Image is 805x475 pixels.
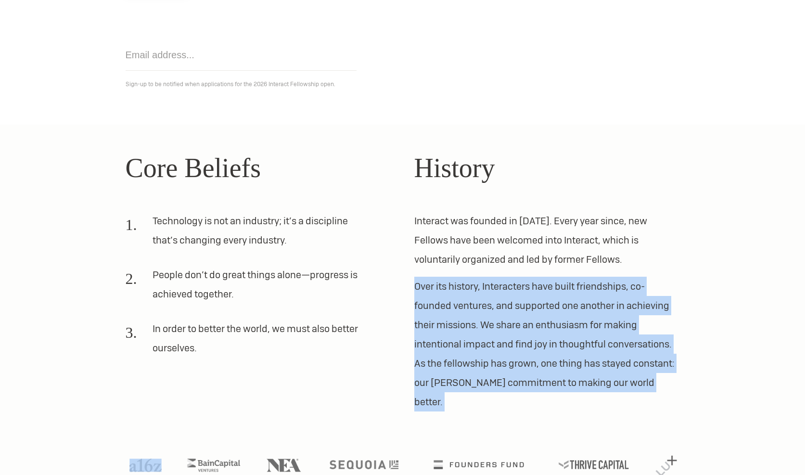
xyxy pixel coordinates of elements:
input: Email address... [126,39,357,71]
h2: History [414,148,680,188]
img: Founders Fund logo [434,460,524,469]
p: Sign-up to be notified when applications for the 2026 Interact Fellowship open. [126,78,680,90]
li: In order to better the world, we must also better ourselves. [126,319,368,365]
li: People don’t do great things alone—progress is achieved together. [126,265,368,311]
p: Over its history, Interacters have built friendships, co-founded ventures, and supported one anot... [414,277,680,411]
img: Bain Capital Ventures logo [187,459,240,472]
img: NEA logo [267,459,301,472]
img: Thrive Capital logo [559,460,629,469]
p: Interact was founded in [DATE]. Every year since, new Fellows have been welcomed into Interact, w... [414,211,680,269]
li: Technology is not an industry; it’s a discipline that’s changing every industry. [126,211,368,257]
h2: Core Beliefs [126,148,391,188]
img: A16Z logo [129,459,161,472]
img: Sequoia logo [330,460,398,469]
